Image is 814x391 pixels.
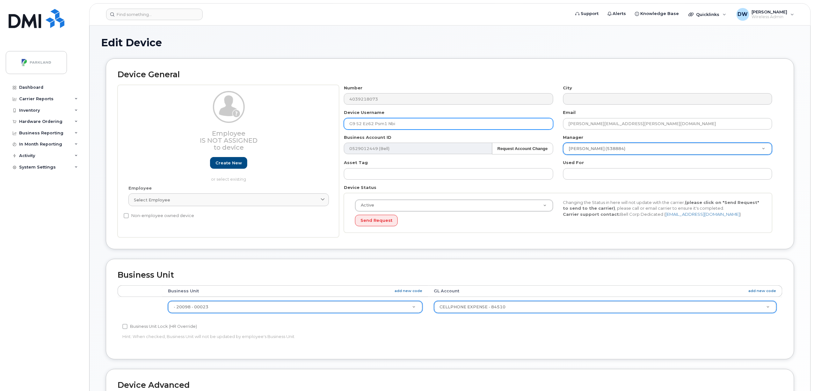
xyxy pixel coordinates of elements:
[492,143,553,154] button: Request Account Change
[563,143,772,154] a: [PERSON_NAME] (538884)
[344,184,376,191] label: Device Status
[355,200,553,211] a: Active
[344,160,368,166] label: Asset Tag
[434,301,776,313] a: CELLPHONE EXPENSE - 84510
[563,109,576,116] label: Email
[134,197,170,203] span: Select employee
[440,305,506,309] span: CELLPHONE EXPENSE - 84510
[118,70,782,79] h2: Device General
[498,146,548,151] strong: Request Account Change
[118,271,782,280] h2: Business Unit
[563,160,584,166] label: Used For
[344,109,384,116] label: Device Username
[128,130,329,151] h3: Employee
[124,213,129,218] input: Non-employee owned device
[749,288,776,294] a: add new code
[565,146,626,152] span: [PERSON_NAME] (538884)
[355,215,398,227] button: Send Request
[124,212,194,220] label: Non-employee owned device
[214,144,244,151] span: to device
[118,381,782,390] h2: Device Advanced
[122,323,197,330] label: Business Unit Lock (HR Override)
[665,212,740,217] a: [EMAIL_ADDRESS][DOMAIN_NAME]
[128,193,329,206] a: Select employee
[128,185,152,191] label: Employee
[162,285,428,297] th: Business Unit
[122,324,127,329] input: Business Unit Lock (HR Override)
[344,134,391,140] label: Business Account ID
[168,301,422,313] a: - 20098 - 00023
[122,334,556,340] p: Hint: When checked, Business Unit will not be updated by employee's Business Unit
[428,285,782,297] th: GL Account
[200,137,258,144] span: Is not assigned
[563,212,620,217] strong: Carrier support contact:
[395,288,423,294] a: add new code
[558,199,766,217] div: Changing the Status in here will not update with the carrier, , please call or email carrier to e...
[563,134,584,140] label: Manager
[101,37,799,48] h1: Edit Device
[563,85,572,91] label: City
[128,176,329,182] p: or select existing
[344,85,362,91] label: Number
[357,202,374,208] span: Active
[210,157,247,169] a: Create new
[174,305,208,309] span: - 20098 - 00023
